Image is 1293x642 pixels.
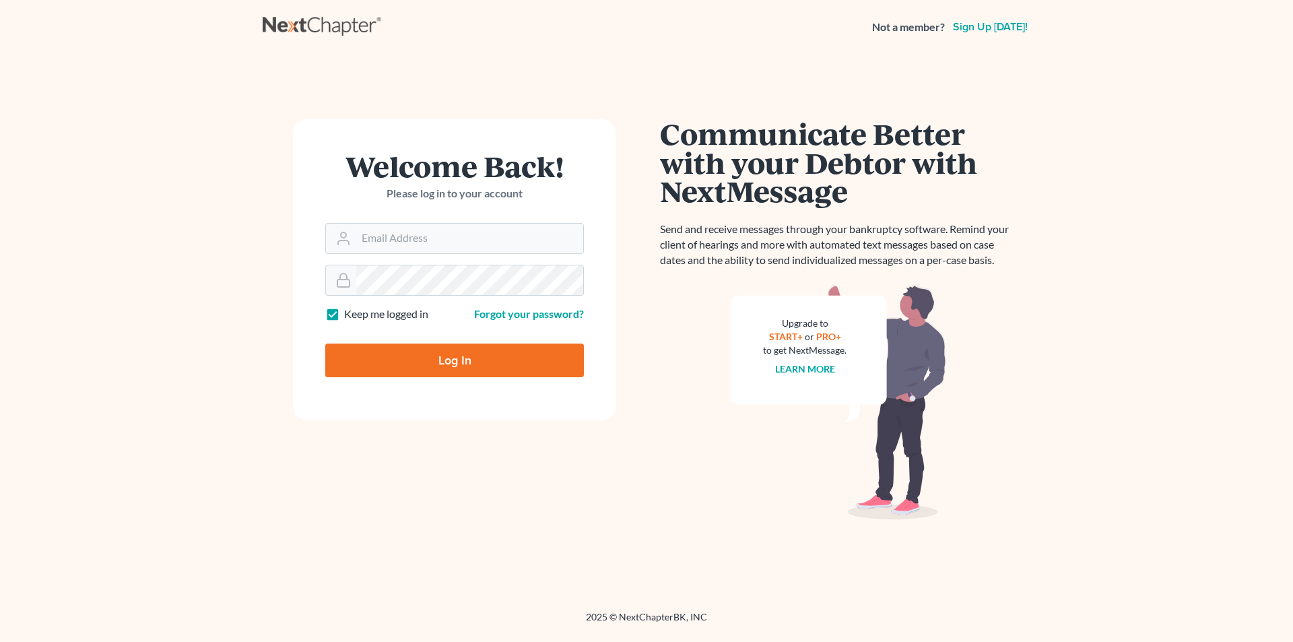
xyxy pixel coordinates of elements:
[872,20,945,35] strong: Not a member?
[263,610,1030,635] div: 2025 © NextChapterBK, INC
[325,186,584,201] p: Please log in to your account
[769,331,803,342] a: START+
[325,152,584,181] h1: Welcome Back!
[950,22,1030,32] a: Sign up [DATE]!
[731,284,946,520] img: nextmessage_bg-59042aed3d76b12b5cd301f8e5b87938c9018125f34e5fa2b7a6b67550977c72.svg
[805,331,814,342] span: or
[474,307,584,320] a: Forgot your password?
[356,224,583,253] input: Email Address
[775,363,835,375] a: Learn more
[660,222,1017,268] p: Send and receive messages through your bankruptcy software. Remind your client of hearings and mo...
[763,317,847,330] div: Upgrade to
[325,344,584,377] input: Log In
[816,331,841,342] a: PRO+
[763,344,847,357] div: to get NextMessage.
[344,307,428,322] label: Keep me logged in
[660,119,1017,205] h1: Communicate Better with your Debtor with NextMessage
